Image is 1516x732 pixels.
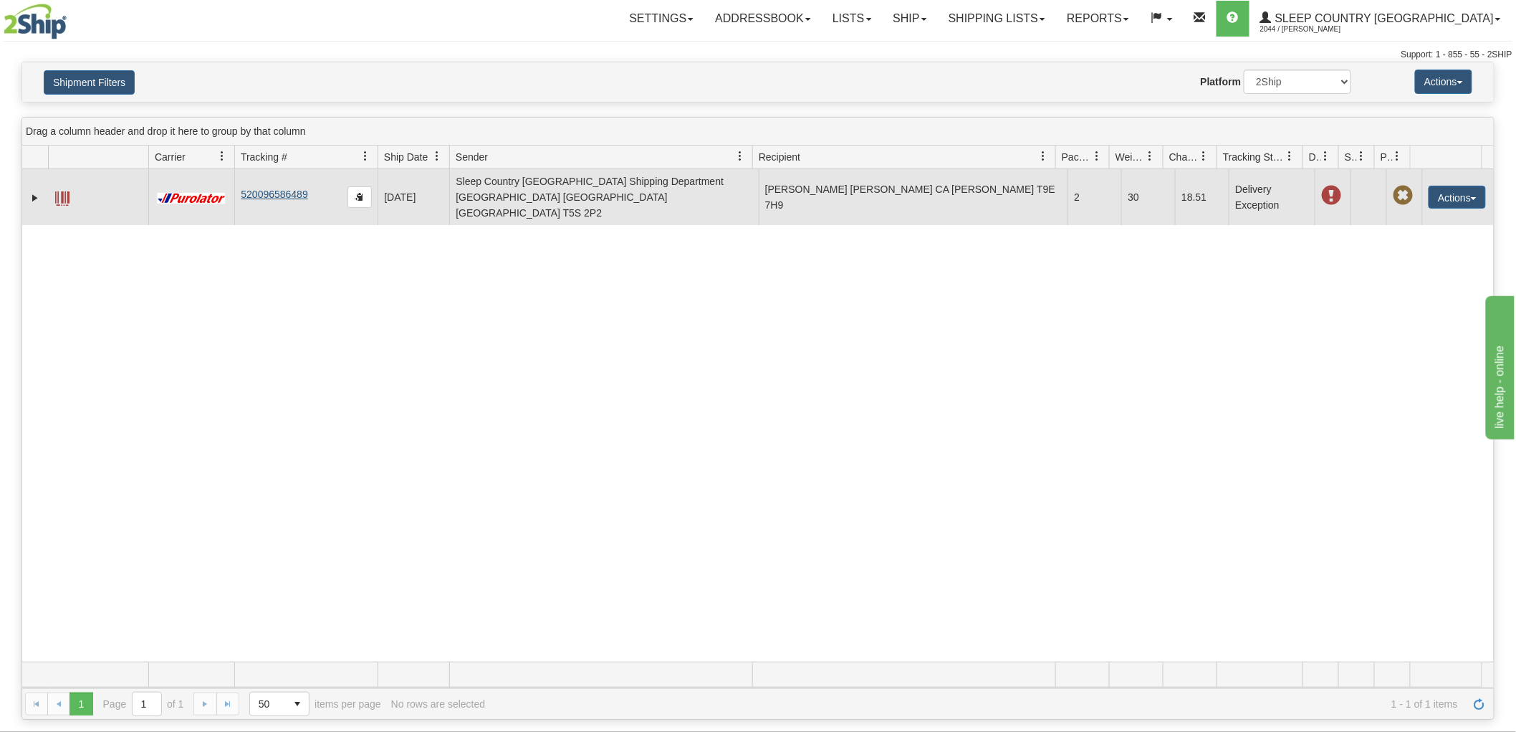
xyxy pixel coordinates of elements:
[1483,293,1515,439] iframe: chat widget
[1272,12,1494,24] span: Sleep Country [GEOGRAPHIC_DATA]
[938,1,1056,37] a: Shipping lists
[249,692,381,716] span: items per page
[1278,144,1302,168] a: Tracking Status filter column settings
[1229,169,1315,225] td: Delivery Exception
[155,150,186,164] span: Carrier
[1056,1,1140,37] a: Reports
[69,693,92,716] span: Page 1
[1415,70,1472,94] button: Actions
[378,169,449,225] td: [DATE]
[1309,150,1321,164] span: Delivery Status
[384,150,428,164] span: Ship Date
[28,191,42,205] a: Expand
[1468,693,1491,716] a: Refresh
[728,144,752,168] a: Sender filter column settings
[1223,150,1285,164] span: Tracking Status
[347,186,372,208] button: Copy to clipboard
[1321,186,1341,206] span: Delivery Exception
[286,693,309,716] span: select
[210,144,234,168] a: Carrier filter column settings
[1031,144,1055,168] a: Recipient filter column settings
[449,169,759,225] td: Sleep Country [GEOGRAPHIC_DATA] Shipping Department [GEOGRAPHIC_DATA] [GEOGRAPHIC_DATA] [GEOGRAPH...
[22,118,1494,146] div: grid grouping header
[1175,169,1229,225] td: 18.51
[241,150,287,164] span: Tracking #
[822,1,882,37] a: Lists
[241,189,307,200] a: 520096586489
[1345,150,1357,164] span: Shipment Issues
[11,9,133,26] div: live help - online
[1085,144,1109,168] a: Packages filter column settings
[1138,144,1163,168] a: Weight filter column settings
[1393,186,1413,206] span: Pickup Not Assigned
[1314,144,1338,168] a: Delivery Status filter column settings
[1116,150,1146,164] span: Weight
[44,70,135,95] button: Shipment Filters
[1121,169,1175,225] td: 30
[1381,150,1393,164] span: Pickup Status
[55,185,69,208] a: Label
[1260,22,1368,37] span: 2044 / [PERSON_NAME]
[4,49,1512,61] div: Support: 1 - 855 - 55 - 2SHIP
[495,698,1458,710] span: 1 - 1 of 1 items
[133,693,161,716] input: Page 1
[249,692,310,716] span: Page sizes drop down
[618,1,704,37] a: Settings
[456,150,488,164] span: Sender
[1062,150,1092,164] span: Packages
[1350,144,1374,168] a: Shipment Issues filter column settings
[1249,1,1512,37] a: Sleep Country [GEOGRAPHIC_DATA] 2044 / [PERSON_NAME]
[883,1,938,37] a: Ship
[704,1,822,37] a: Addressbook
[759,150,800,164] span: Recipient
[425,144,449,168] a: Ship Date filter column settings
[1429,186,1486,209] button: Actions
[759,169,1068,225] td: [PERSON_NAME] [PERSON_NAME] CA [PERSON_NAME] T9E 7H9
[1201,75,1242,89] label: Platform
[1192,144,1217,168] a: Charge filter column settings
[4,4,67,39] img: logo2044.jpg
[1169,150,1199,164] span: Charge
[353,144,378,168] a: Tracking # filter column settings
[1386,144,1410,168] a: Pickup Status filter column settings
[391,698,486,710] div: No rows are selected
[155,193,228,204] img: 11 - Purolator
[1068,169,1121,225] td: 2
[259,697,277,711] span: 50
[103,692,184,716] span: Page of 1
